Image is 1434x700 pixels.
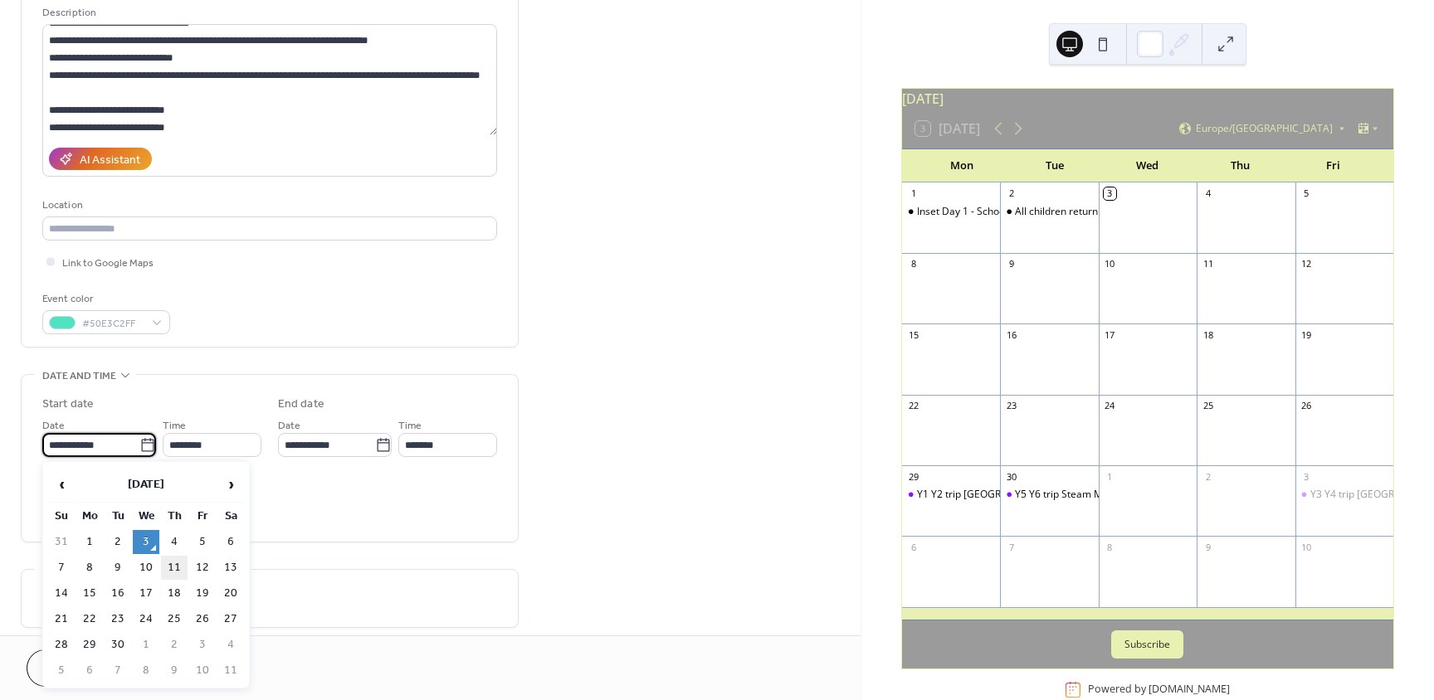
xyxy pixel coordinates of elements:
th: Tu [105,504,131,528]
td: 12 [189,556,216,580]
td: 22 [76,607,103,631]
span: Time [398,417,422,435]
div: 3 [1104,187,1116,200]
div: 25 [1202,400,1214,412]
div: End date [278,396,324,413]
div: 6 [907,541,919,553]
button: AI Assistant [49,148,152,170]
div: 3 [1300,470,1313,483]
div: 10 [1104,258,1116,270]
td: 29 [76,633,103,657]
a: [DOMAIN_NAME] [1149,683,1230,697]
th: Sa [217,504,244,528]
td: 5 [48,659,75,683]
span: Date [42,417,65,435]
div: Wed [1101,149,1194,182]
td: 27 [217,607,244,631]
td: 4 [217,633,244,657]
div: 24 [1104,400,1116,412]
div: 12 [1300,258,1313,270]
div: 2 [1202,470,1214,483]
td: 7 [48,556,75,580]
div: 16 [1005,328,1017,341]
div: 10 [1300,541,1313,553]
td: 18 [161,581,188,605]
td: 19 [189,581,216,605]
div: Fri [1287,149,1380,182]
div: 7 [1005,541,1017,553]
button: Cancel [27,649,129,687]
div: Inset Day 1 - School closed for children [917,205,1095,219]
div: Mon [915,149,1008,182]
div: 22 [907,400,919,412]
th: We [133,504,159,528]
div: 23 [1005,400,1017,412]
span: Link to Google Maps [62,255,154,272]
button: Subscribe [1111,630,1183,659]
div: 18 [1202,328,1214,341]
th: Mo [76,504,103,528]
td: 9 [161,659,188,683]
td: 6 [76,659,103,683]
div: All children return to school [1000,205,1098,219]
td: 3 [133,530,159,554]
td: 16 [105,581,131,605]
div: 5 [1300,187,1313,200]
td: 11 [217,659,244,683]
td: 2 [161,633,188,657]
td: 21 [48,607,75,631]
div: Location [42,197,494,214]
td: 31 [48,530,75,554]
td: 2 [105,530,131,554]
span: #50E3C2FF [82,315,144,333]
div: Y5 Y6 trip Steam Museum [GEOGRAPHIC_DATA] [1015,488,1237,502]
td: 30 [105,633,131,657]
div: 4 [1202,187,1214,200]
td: 7 [105,659,131,683]
td: 20 [217,581,244,605]
th: Su [48,504,75,528]
td: 24 [133,607,159,631]
div: Y3 Y4 trip Bristol Museum [1295,488,1393,502]
div: Y5 Y6 trip Steam Museum Swindon [1000,488,1098,502]
td: 13 [217,556,244,580]
div: 29 [907,470,919,483]
div: Description [42,4,494,22]
span: Date and time [42,367,116,385]
td: 4 [161,530,188,554]
div: Event color [42,290,167,308]
span: Europe/[GEOGRAPHIC_DATA] [1196,124,1333,134]
td: 3 [189,633,216,657]
div: Y1 Y2 trip [GEOGRAPHIC_DATA] [917,488,1064,502]
td: 11 [161,556,188,580]
td: 28 [48,633,75,657]
div: 17 [1104,328,1116,341]
div: Tue [1008,149,1101,182]
td: 6 [217,530,244,554]
div: 26 [1300,400,1313,412]
td: 23 [105,607,131,631]
td: 1 [133,633,159,657]
span: › [218,468,243,501]
div: 2 [1005,187,1017,200]
div: 19 [1300,328,1313,341]
div: 1 [1104,470,1116,483]
div: [DATE] [902,89,1393,109]
div: All children return to school [1015,205,1142,219]
td: 26 [189,607,216,631]
th: Th [161,504,188,528]
div: Thu [1194,149,1287,182]
div: 1 [907,187,919,200]
span: ‹ [49,468,74,501]
div: 8 [907,258,919,270]
td: 10 [189,659,216,683]
div: 15 [907,328,919,341]
div: 11 [1202,258,1214,270]
td: 15 [76,581,103,605]
td: 5 [189,530,216,554]
div: 30 [1005,470,1017,483]
div: 8 [1104,541,1116,553]
th: [DATE] [76,467,216,503]
td: 9 [105,556,131,580]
